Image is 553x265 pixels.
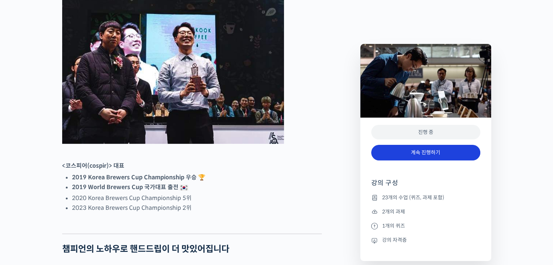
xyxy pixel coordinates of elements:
strong: 2019 Korea Brewers Cup Championship 우승 🏆 [72,174,205,181]
a: 홈 [2,205,48,223]
li: 2개의 과제 [371,207,480,216]
strong: 챔피언의 노하우로 핸드드립이 더 맛있어집니다 [62,244,229,254]
a: 계속 진행하기 [371,145,480,160]
span: 홈 [23,216,27,221]
a: 대화 [48,205,94,223]
li: 2023 Korea Brewers Cup Championship 2위 [72,203,322,213]
span: 설정 [112,216,121,221]
li: 23개의 수업 (퀴즈, 과제 포함) [371,193,480,202]
a: 설정 [94,205,140,223]
li: 1개의 퀴즈 [371,221,480,230]
li: 2020 Korea Brewers Cup Championship 5위 [72,193,322,203]
span: 대화 [67,216,75,222]
h4: 강의 구성 [371,179,480,193]
strong: <코스피어(cospir)> 대표 [62,162,124,170]
strong: 2019 World Brewers Cup 국가대표 출전 [72,183,189,191]
img: 🇰🇷 [180,183,188,192]
li: 강의 자격증 [371,236,480,245]
div: 진행 중 [371,125,480,140]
